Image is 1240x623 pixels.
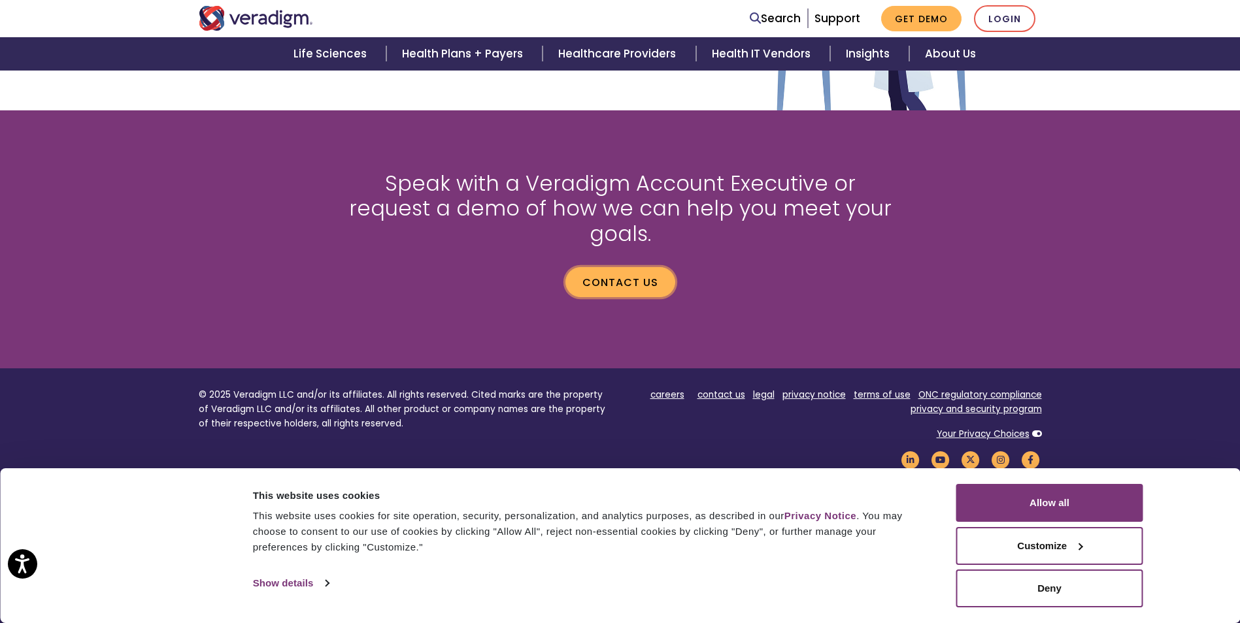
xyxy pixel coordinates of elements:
a: Login [974,5,1035,32]
a: privacy notice [782,389,846,401]
a: Insights [830,37,909,71]
a: Healthcare Providers [543,37,695,71]
a: Your Privacy Choices [937,428,1030,440]
a: Health IT Vendors [696,37,830,71]
a: Get Demo [881,6,962,31]
h2: Speak with a Veradigm Account Executive or request a demo of how we can help you meet your goals. [343,171,898,246]
a: Veradigm Instagram Link [990,454,1012,466]
button: Allow all [956,484,1143,522]
button: Customize [956,527,1143,565]
a: Veradigm LinkedIn Link [899,454,922,466]
a: ONC regulatory compliance [918,389,1042,401]
a: Health Plans + Payers [386,37,543,71]
a: Veradigm YouTube Link [930,454,952,466]
img: Veradigm logo [199,6,313,31]
a: Contact us [565,267,675,297]
a: Life Sciences [278,37,386,71]
button: Deny [956,569,1143,607]
iframe: Drift Chat Widget [989,529,1224,607]
p: © 2025 Veradigm LLC and/or its affiliates. All rights reserved. Cited marks are the property of V... [199,388,611,430]
a: Show details [253,573,329,593]
div: This website uses cookies for site operation, security, personalization, and analytics purposes, ... [253,508,927,555]
a: contact us [697,389,745,401]
a: legal [753,389,775,401]
a: terms of use [854,389,911,401]
a: Veradigm Facebook Link [1020,454,1042,466]
a: Support [814,10,860,26]
a: Privacy Notice [784,510,856,521]
a: careers [650,389,684,401]
a: About Us [909,37,992,71]
a: Search [750,10,801,27]
a: privacy and security program [911,403,1042,415]
div: This website uses cookies [253,488,927,503]
a: Veradigm Twitter Link [960,454,982,466]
